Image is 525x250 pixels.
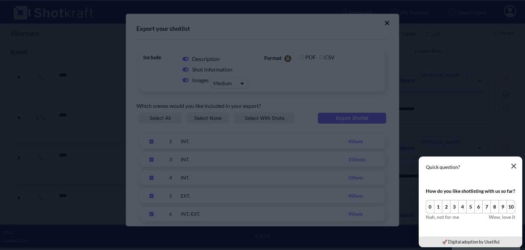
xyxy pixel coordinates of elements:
button: 10 [507,200,515,213]
button: 6 [474,200,483,213]
span: Nah, not for me [426,213,459,221]
button: 0 [426,200,434,213]
p: Quick question? [426,164,515,171]
div: Online [5,6,63,11]
span: Wow, love it [489,213,515,221]
button: 7 [482,200,491,213]
div: How do you like shotlisting with us so far? [426,187,515,195]
button: 9 [499,200,507,213]
button: 1 [434,200,443,213]
button: 2 [442,200,450,213]
button: 4 [458,200,467,213]
a: 🚀 Digital adoption by Usetiful [442,239,499,245]
button: 8 [490,200,499,213]
button: 3 [450,200,459,213]
button: 5 [466,200,475,213]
